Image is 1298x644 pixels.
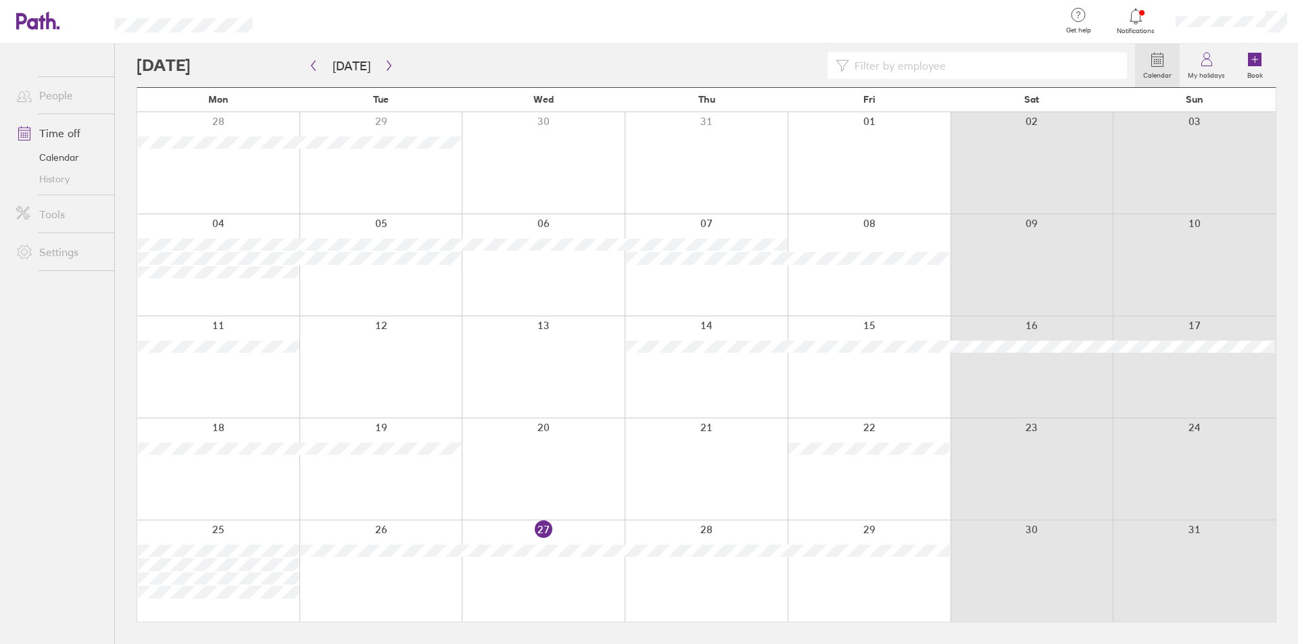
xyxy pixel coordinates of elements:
a: Settings [5,239,114,266]
span: Sat [1024,94,1039,105]
a: Tools [5,201,114,228]
span: Get help [1057,26,1101,34]
a: Book [1233,44,1276,87]
span: Wed [533,94,554,105]
button: [DATE] [322,55,381,77]
label: Book [1239,68,1271,80]
span: Notifications [1114,27,1158,35]
a: Time off [5,120,114,147]
input: Filter by employee [849,53,1119,78]
a: History [5,168,114,190]
span: Tue [373,94,389,105]
a: People [5,82,114,109]
a: Calendar [1135,44,1180,87]
a: Notifications [1114,7,1158,35]
span: Mon [208,94,229,105]
label: Calendar [1135,68,1180,80]
label: My holidays [1180,68,1233,80]
span: Fri [863,94,875,105]
a: My holidays [1180,44,1233,87]
span: Sun [1186,94,1203,105]
a: Calendar [5,147,114,168]
span: Thu [698,94,715,105]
